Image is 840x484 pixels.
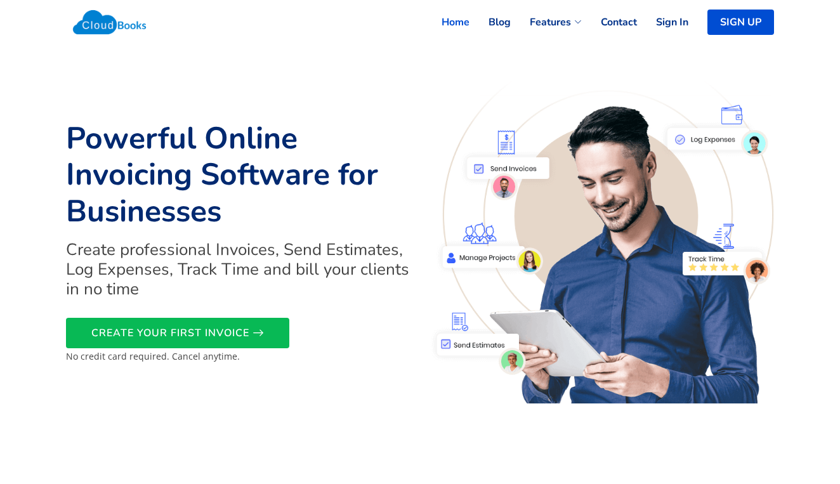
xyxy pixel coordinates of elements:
[707,10,774,35] a: SIGN UP
[637,8,688,36] a: Sign In
[66,3,153,41] img: Cloudbooks Logo
[66,240,412,299] h2: Create professional Invoices, Send Estimates, Log Expenses, Track Time and bill your clients in n...
[66,121,412,230] h1: Powerful Online Invoicing Software for Businesses
[469,8,511,36] a: Blog
[423,8,469,36] a: Home
[511,8,582,36] a: Features
[66,350,240,362] small: No credit card required. Cancel anytime.
[530,15,571,30] span: Features
[66,318,289,348] a: CREATE YOUR FIRST INVOICE
[582,8,637,36] a: Contact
